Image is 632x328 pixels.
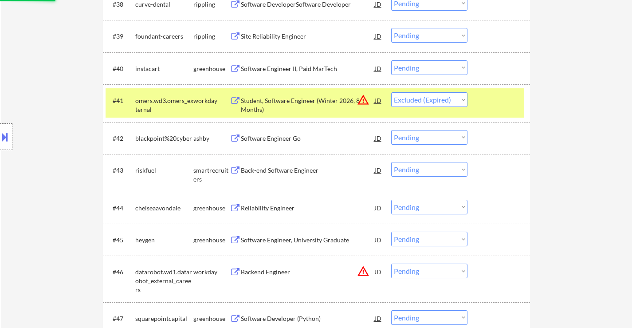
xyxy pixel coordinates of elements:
div: JD [374,60,383,76]
div: #46 [113,268,128,277]
div: Backend Engineer [241,268,375,277]
div: ashby [193,134,230,143]
div: heygen [135,236,193,245]
div: blackpoint%20cyber [135,134,193,143]
div: #45 [113,236,128,245]
div: JD [374,28,383,44]
div: Student, Software Engineer (Winter 2026, 8 Months) [241,96,375,114]
div: chelseaavondale [135,204,193,213]
div: greenhouse [193,64,230,73]
div: JD [374,92,383,108]
div: riskfuel [135,166,193,175]
button: warning_amber [357,94,369,106]
div: greenhouse [193,236,230,245]
div: smartrecruiters [193,166,230,183]
div: Site Reliability Engineer [241,32,375,41]
div: greenhouse [193,314,230,323]
div: Software Engineer Go [241,134,375,143]
div: instacart [135,64,193,73]
div: foundant-careers [135,32,193,41]
div: workday [193,268,230,277]
div: squarepointcapital [135,314,193,323]
div: workday [193,96,230,105]
div: #39 [113,32,128,41]
div: datarobot.wd1.datarobot_external_careers [135,268,193,294]
div: omers.wd3.omers_external [135,96,193,114]
div: JD [374,264,383,280]
div: Back-end Software Engineer [241,166,375,175]
div: Reliability Engineer [241,204,375,213]
div: JD [374,310,383,326]
div: JD [374,130,383,146]
div: greenhouse [193,204,230,213]
div: Software Engineer, University Graduate [241,236,375,245]
div: #47 [113,314,128,323]
div: JD [374,162,383,178]
div: rippling [193,32,230,41]
button: warning_amber [357,265,369,277]
div: Software Engineer II, Paid MarTech [241,64,375,73]
div: JD [374,200,383,216]
div: Software Developer (Python) [241,314,375,323]
div: JD [374,232,383,248]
